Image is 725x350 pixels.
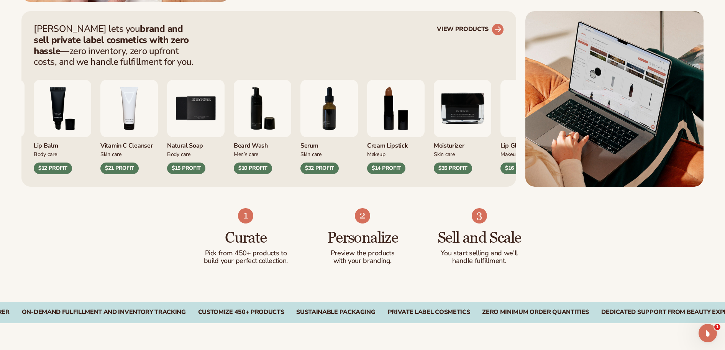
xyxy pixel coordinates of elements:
div: Cream Lipstick [367,137,425,150]
img: Nature bar of soap. [167,80,225,137]
div: $10 PROFIT [234,163,272,174]
div: On-Demand Fulfillment and Inventory Tracking [22,309,186,316]
div: Skin Care [100,150,158,158]
div: 3 / 9 [34,80,91,174]
strong: brand and sell private label cosmetics with zero hassle [34,23,189,57]
div: $16 PROFIT [500,163,539,174]
div: 9 / 9 [434,80,491,174]
div: 7 / 9 [300,80,358,174]
div: Skin Care [434,150,491,158]
div: 5 / 9 [167,80,225,174]
div: $12 PROFIT [34,163,72,174]
img: Shopify Image 4 [238,208,253,223]
p: handle fulfillment. [436,257,522,265]
div: Makeup [367,150,425,158]
img: Shopify Image 2 [525,11,704,187]
div: $15 PROFIT [167,163,205,174]
div: Body Care [167,150,225,158]
p: You start selling and we'll [436,250,522,257]
a: VIEW PRODUCTS [437,23,504,36]
img: Shopify Image 6 [472,208,487,223]
div: 1 / 9 [500,80,558,174]
iframe: Intercom live chat [699,324,717,342]
div: Lip Balm [34,137,91,150]
p: Pick from 450+ products to build your perfect collection. [203,250,289,265]
img: Foaming beard wash. [234,80,291,137]
div: 4 / 9 [100,80,158,174]
p: [PERSON_NAME] lets you —zero inventory, zero upfront costs, and we handle fulfillment for you. [34,23,198,67]
div: Men’s Care [234,150,291,158]
img: Moisturizer. [434,80,491,137]
div: CUSTOMIZE 450+ PRODUCTS [198,309,284,316]
div: 6 / 9 [234,80,291,174]
img: Vitamin c cleanser. [100,80,158,137]
div: Body Care [34,150,91,158]
img: Luxury cream lipstick. [367,80,425,137]
p: Preview the products [320,250,406,257]
div: Lip Gloss [500,137,558,150]
div: PRIVATE LABEL COSMETICS [388,309,470,316]
div: $32 PROFIT [300,163,339,174]
div: Makeup [500,150,558,158]
div: ZERO MINIMUM ORDER QUANTITIES [482,309,589,316]
div: Beard Wash [234,137,291,150]
img: Pink lip gloss. [500,80,558,137]
div: $35 PROFIT [434,163,472,174]
div: Skin Care [300,150,358,158]
span: 1 [714,324,720,330]
div: Natural Soap [167,137,225,150]
div: Vitamin C Cleanser [100,137,158,150]
h3: Personalize [320,230,406,246]
div: $14 PROFIT [367,163,405,174]
p: with your branding. [320,257,406,265]
img: Smoothing lip balm. [34,80,91,137]
div: Moisturizer [434,137,491,150]
img: Collagen and retinol serum. [300,80,358,137]
img: Shopify Image 5 [355,208,370,223]
h3: Sell and Scale [436,230,522,246]
div: SUSTAINABLE PACKAGING [296,309,375,316]
div: Serum [300,137,358,150]
div: $21 PROFIT [100,163,139,174]
div: 8 / 9 [367,80,425,174]
h3: Curate [203,230,289,246]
